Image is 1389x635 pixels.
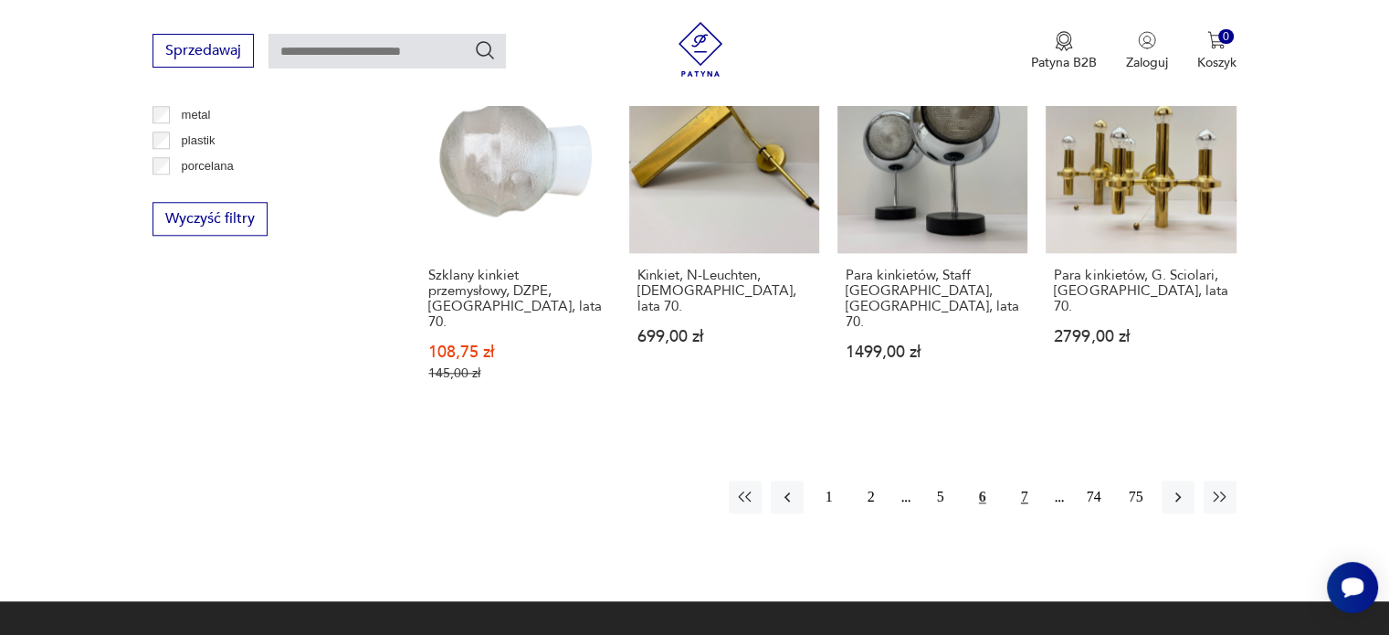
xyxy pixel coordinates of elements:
[420,63,610,417] a: SaleSzklany kinkiet przemysłowy, DZPE, Polska, lata 70.Szklany kinkiet przemysłowy, DZPE, [GEOGRA...
[182,131,216,151] p: plastik
[1120,481,1152,513] button: 75
[182,105,211,125] p: metal
[1031,31,1097,71] a: Ikona medaluPatyna B2B
[428,268,602,330] h3: Szklany kinkiet przemysłowy, DZPE, [GEOGRAPHIC_DATA], lata 70.
[637,268,811,314] h3: Kinkiet, N-Leuchten, [DEMOGRAPHIC_DATA], lata 70.
[1197,31,1236,71] button: 0Koszyk
[1126,54,1168,71] p: Zaloguj
[428,344,602,360] p: 108,75 zł
[637,329,811,344] p: 699,00 zł
[1126,31,1168,71] button: Zaloguj
[153,46,254,58] a: Sprzedawaj
[182,156,234,176] p: porcelana
[1031,31,1097,71] button: Patyna B2B
[673,22,728,77] img: Patyna - sklep z meblami i dekoracjami vintage
[1327,562,1378,613] iframe: Smartsupp widget button
[1138,31,1156,49] img: Ikonka użytkownika
[1054,268,1227,314] h3: Para kinkietów, G. Sciolari, [GEOGRAPHIC_DATA], lata 70.
[153,202,268,236] button: Wyczyść filtry
[966,481,999,513] button: 6
[1031,54,1097,71] p: Patyna B2B
[629,63,819,417] a: Kinkiet, N-Leuchten, Niemcy, lata 70.Kinkiet, N-Leuchten, [DEMOGRAPHIC_DATA], lata 70.699,00 zł
[837,63,1027,417] a: Para kinkietów, Staff Leuchten, Niemcy, lata 70.Para kinkietów, Staff [GEOGRAPHIC_DATA], [GEOGRAP...
[1218,29,1234,45] div: 0
[924,481,957,513] button: 5
[153,34,254,68] button: Sprzedawaj
[846,344,1019,360] p: 1499,00 zł
[1207,31,1226,49] img: Ikona koszyka
[1054,329,1227,344] p: 2799,00 zł
[182,182,220,202] p: porcelit
[1046,63,1236,417] a: Para kinkietów, G. Sciolari, Włochy, lata 70.Para kinkietów, G. Sciolari, [GEOGRAPHIC_DATA], lata...
[428,365,602,381] p: 145,00 zł
[855,481,888,513] button: 2
[1078,481,1110,513] button: 74
[1008,481,1041,513] button: 7
[846,268,1019,330] h3: Para kinkietów, Staff [GEOGRAPHIC_DATA], [GEOGRAPHIC_DATA], lata 70.
[1197,54,1236,71] p: Koszyk
[813,481,846,513] button: 1
[474,39,496,61] button: Szukaj
[1055,31,1073,51] img: Ikona medalu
